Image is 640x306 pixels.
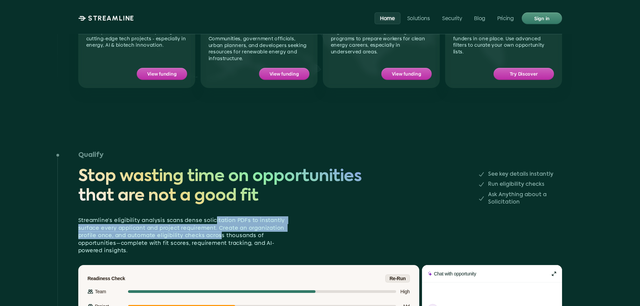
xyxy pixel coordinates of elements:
p: Sign in [534,14,549,23]
p: Home [380,15,395,21]
p: Pricing [497,15,514,21]
a: View funding [381,68,432,80]
p: View funding [147,70,177,78]
p: Ask Anything about a Solicitation [488,191,562,206]
a: View funding [259,68,309,80]
p: Organizations building training programs to prepare workers for clean energy careers, especially ... [331,29,432,55]
a: STREAMLINE [78,14,134,22]
p: Re-Run [389,274,406,283]
p: STREAMLINE [88,14,134,22]
p: High [399,287,410,296]
a: Security [437,12,467,24]
p: Readiness Check [88,276,125,281]
p: Security [442,15,462,21]
p: Run eligibility checks [488,181,562,188]
p: Blog [474,15,485,21]
a: Sign in [522,12,562,24]
p: Chat with opportunity [434,271,476,277]
p: Try Discover [510,70,538,78]
p: Startups and researchers exploring cutting-edge tech projects - especially in energy, AI & biotec... [86,29,187,49]
a: Try Discover [494,68,554,80]
p: Team [95,287,106,296]
a: Blog [469,12,490,24]
p: View funding [392,70,421,78]
a: View funding [137,68,187,80]
p: View funding [269,70,299,78]
a: Pricing [492,12,519,24]
h3: Qualify [78,151,372,159]
a: Home [375,12,400,24]
span: Stop wasting time on opportunities that are not a good fit [78,167,372,206]
p: Streamline's eligibility analysis scans dense solicitation PDFs to instantly surface every applic... [78,217,293,254]
p: See key details instantly [488,171,562,178]
p: Solutions [407,15,430,21]
p: Search across all federal and state funders in one place. Use advanced filters to curate your own... [453,29,554,55]
p: Communities, government officials, urban planners, and developers seeking resources for renewable... [209,36,309,62]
